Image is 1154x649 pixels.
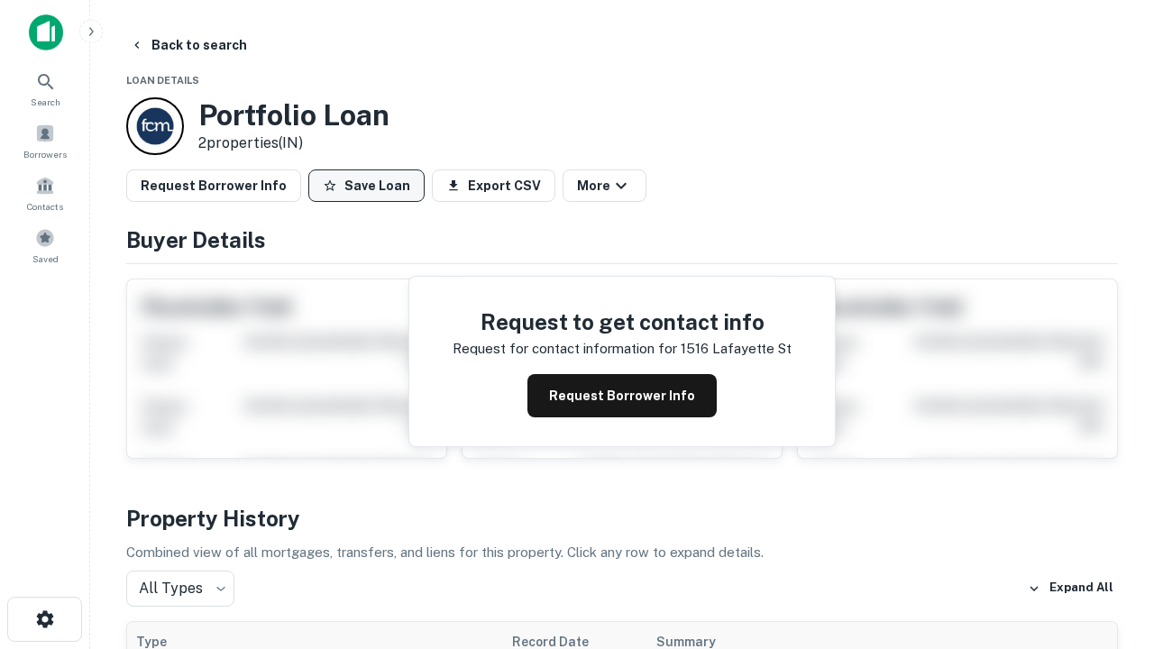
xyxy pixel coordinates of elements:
button: Request Borrower Info [126,169,301,202]
a: Borrowers [5,116,85,165]
span: Search [31,95,60,109]
h4: Buyer Details [126,224,1118,256]
p: 1516 lafayette st [681,338,792,360]
button: Save Loan [308,169,425,202]
p: 2 properties (IN) [198,133,389,154]
button: Back to search [123,29,254,61]
h3: Portfolio Loan [198,98,389,133]
a: Search [5,64,85,113]
button: More [563,169,646,202]
iframe: Chat Widget [1064,447,1154,534]
span: Borrowers [23,147,67,161]
p: Request for contact information for [453,338,677,360]
button: Expand All [1023,575,1118,602]
button: Export CSV [432,169,555,202]
a: Contacts [5,169,85,217]
p: Combined view of all mortgages, transfers, and liens for this property. Click any row to expand d... [126,542,1118,563]
div: All Types [126,571,234,607]
h4: Request to get contact info [453,306,792,338]
span: Saved [32,251,59,266]
span: Loan Details [126,75,199,86]
span: Contacts [27,199,63,214]
h4: Property History [126,502,1118,535]
a: Saved [5,221,85,270]
button: Request Borrower Info [527,374,717,417]
img: capitalize-icon.png [29,14,63,50]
